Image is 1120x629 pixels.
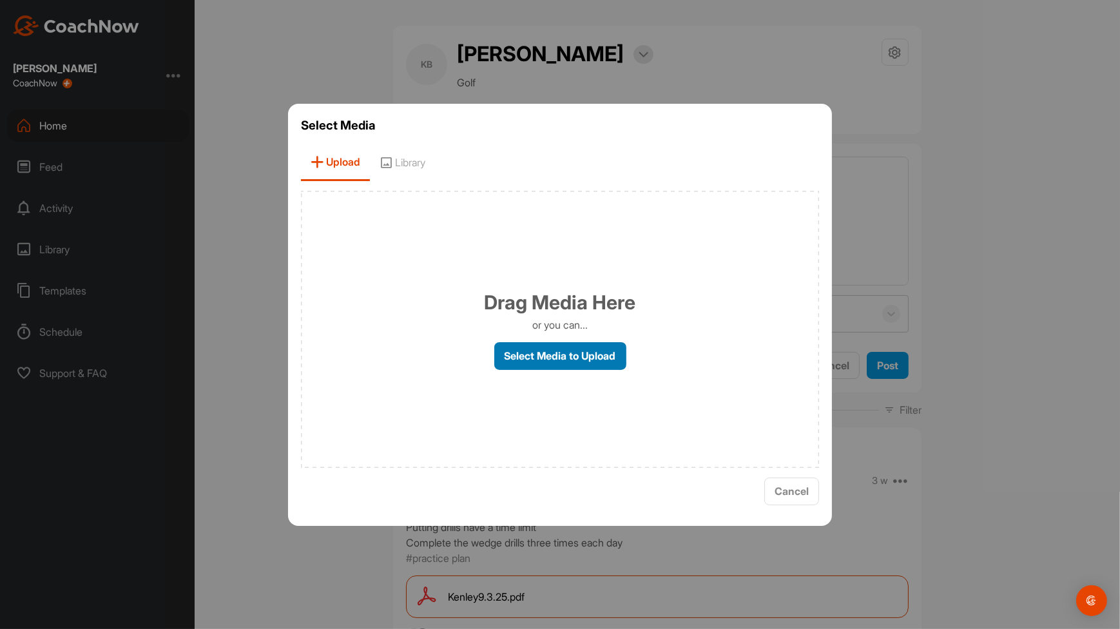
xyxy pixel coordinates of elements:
div: Open Intercom Messenger [1076,585,1107,616]
h1: Drag Media Here [485,288,636,317]
button: Cancel [764,478,819,505]
span: Library [370,144,435,181]
span: Upload [301,144,370,181]
span: Cancel [775,485,809,498]
h3: Select Media [301,117,819,135]
label: Select Media to Upload [494,342,626,370]
p: or you can... [532,317,588,333]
